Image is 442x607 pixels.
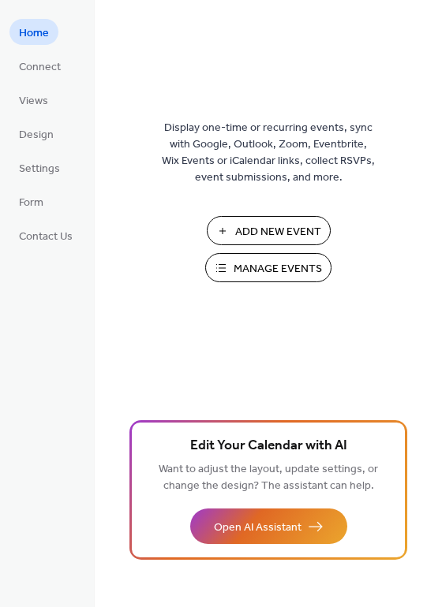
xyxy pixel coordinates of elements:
span: Display one-time or recurring events, sync with Google, Outlook, Zoom, Eventbrite, Wix Events or ... [162,120,375,186]
span: Add New Event [235,224,321,240]
span: Views [19,93,48,110]
span: Home [19,25,49,42]
a: Settings [9,155,69,181]
button: Add New Event [207,216,331,245]
button: Manage Events [205,253,331,282]
a: Connect [9,53,70,79]
span: Form [19,195,43,211]
a: Views [9,87,58,113]
span: Want to adjust the layout, update settings, or change the design? The assistant can help. [159,459,378,497]
span: Design [19,127,54,143]
span: Contact Us [19,229,73,245]
span: Connect [19,59,61,76]
button: Open AI Assistant [190,508,347,544]
a: Contact Us [9,222,82,248]
a: Home [9,19,58,45]
a: Design [9,121,63,147]
a: Form [9,188,53,214]
span: Open AI Assistant [214,519,302,536]
span: Settings [19,161,60,177]
span: Manage Events [234,261,322,277]
span: Edit Your Calendar with AI [190,435,347,457]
